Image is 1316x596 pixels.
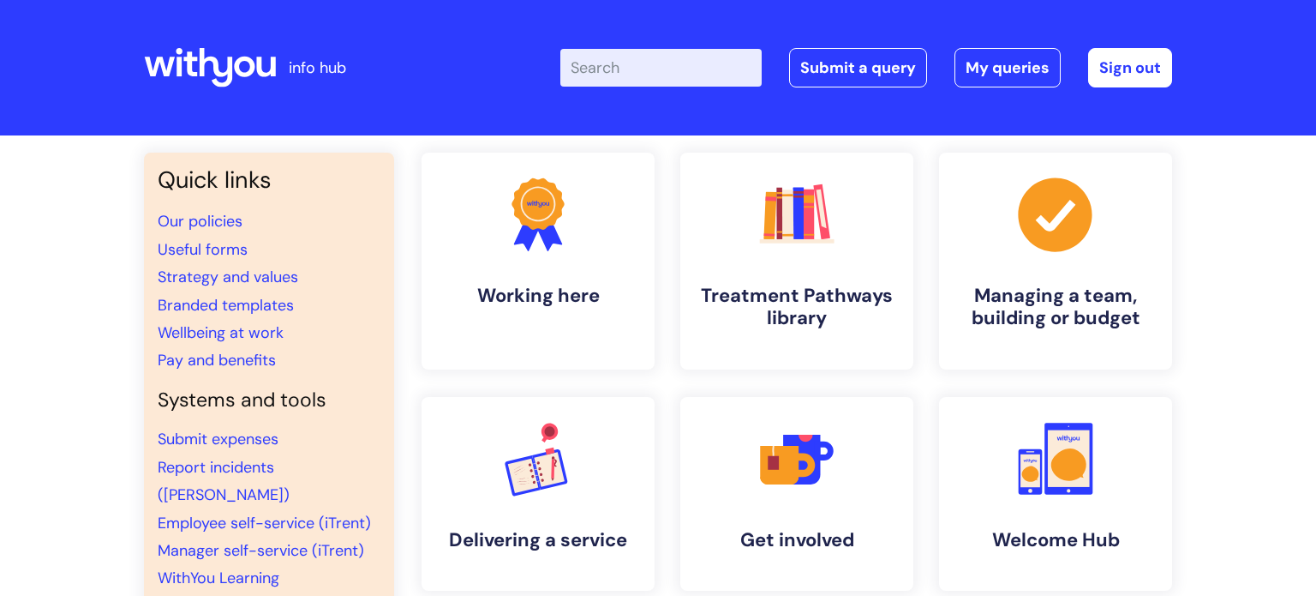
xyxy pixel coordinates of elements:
a: Submit expenses [158,429,278,449]
a: Welcome Hub [939,397,1172,591]
a: Working here [422,153,655,370]
h4: Get involved [694,529,900,551]
a: Manager self-service (iTrent) [158,540,364,561]
p: info hub [289,54,346,81]
a: Get involved [680,397,913,591]
a: Branded templates [158,295,294,316]
h3: Quick links [158,166,380,194]
a: Useful forms [158,239,248,260]
a: Report incidents ([PERSON_NAME]) [158,457,290,505]
a: Managing a team, building or budget [939,153,1172,370]
div: | - [560,48,1172,87]
h4: Welcome Hub [953,529,1158,551]
h4: Managing a team, building or budget [953,285,1158,330]
a: Strategy and values [158,267,298,287]
a: WithYou Learning [158,568,279,588]
input: Search [560,49,762,87]
a: Delivering a service [422,397,655,591]
h4: Treatment Pathways library [694,285,900,330]
h4: Delivering a service [435,529,641,551]
h4: Working here [435,285,641,307]
a: Wellbeing at work [158,322,284,343]
a: Treatment Pathways library [680,153,913,370]
a: My queries [954,48,1061,87]
h4: Systems and tools [158,388,380,412]
a: Sign out [1088,48,1172,87]
a: Submit a query [789,48,927,87]
a: Our policies [158,211,242,232]
a: Employee self-service (iTrent) [158,513,371,533]
a: Pay and benefits [158,350,276,370]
